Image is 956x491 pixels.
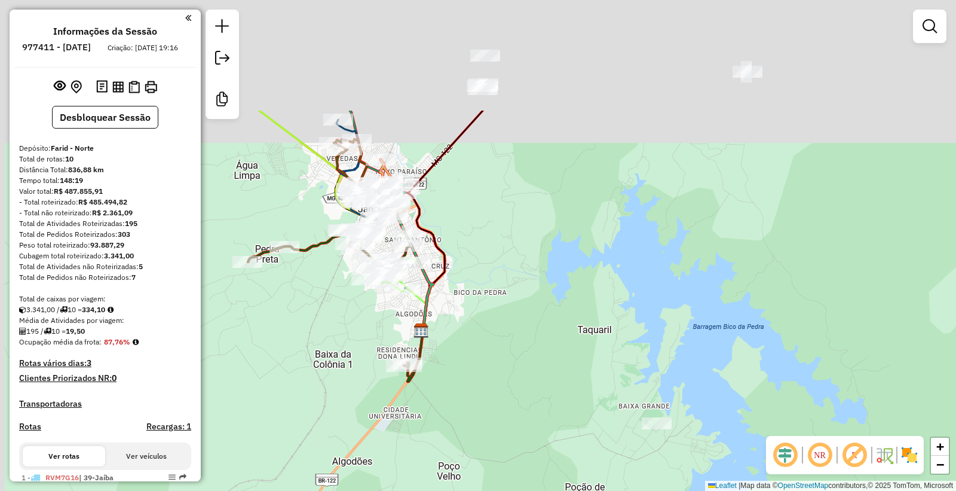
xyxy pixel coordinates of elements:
button: Logs desbloquear sessão [94,78,110,96]
strong: 3 [87,358,91,368]
i: Total de rotas [60,306,68,313]
em: Opções [168,474,176,481]
div: Depósito: [19,143,191,154]
div: - Total roteirizado: [19,197,191,208]
button: Desbloquear Sessão [52,106,158,129]
div: Total de Pedidos não Roteirizados: [19,272,191,283]
div: Valor total: [19,186,191,197]
strong: R$ 487.855,91 [54,187,103,196]
a: Zoom out [931,456,949,474]
strong: 87,76% [104,337,130,346]
img: Exibir/Ocultar setores [900,446,919,465]
strong: 10 [65,154,73,163]
div: Distância Total: [19,164,191,175]
div: Cubagem total roteirizado: [19,251,191,261]
span: | [739,481,740,490]
button: Visualizar relatório de Roteirização [110,78,126,94]
div: Criação: [DATE] 19:16 [103,42,183,53]
strong: 3.341,00 [104,251,134,260]
div: Atividade não roteirizada - BAR DA MARIA [642,417,672,429]
h4: Rotas vários dias: [19,358,191,368]
a: Zoom in [931,438,949,456]
h4: Informações da Sessão [53,26,157,37]
h4: Transportadoras [19,399,191,409]
div: Peso total roteirizado: [19,240,191,251]
div: Total de Atividades Roteirizadas: [19,218,191,229]
span: Exibir rótulo [840,441,869,469]
a: Rotas [19,422,41,432]
button: Imprimir Rotas [142,78,160,96]
img: Farid - Norte [413,323,429,338]
div: Total de Pedidos Roteirizados: [19,229,191,240]
div: 195 / 10 = [19,326,191,337]
button: Centralizar mapa no depósito ou ponto de apoio [68,78,84,96]
strong: 93.887,29 [90,240,124,249]
div: Média de Atividades por viagem: [19,315,191,326]
em: Rota exportada [179,474,186,481]
a: Leaflet [708,481,737,490]
i: Total de Atividades [19,328,26,335]
strong: R$ 485.494,82 [78,197,127,206]
strong: 148:19 [60,176,83,185]
strong: Farid - Norte [51,144,94,153]
strong: 19,50 [66,327,85,336]
span: Ocultar deslocamento [771,441,799,469]
span: Ocupação média da frota: [19,337,102,346]
strong: 334,10 [82,305,105,314]
span: RVM7G16 [45,473,79,482]
span: 1 - [22,473,114,482]
a: Nova sessão e pesquisa [210,14,234,41]
button: Exibir sessão original [51,77,68,96]
strong: R$ 2.361,09 [92,208,133,217]
strong: 0 [112,373,117,383]
strong: 195 [125,219,137,228]
span: Ocultar NR [805,441,834,469]
strong: 836,88 km [68,165,104,174]
span: | 39-Jaíba [79,473,114,482]
i: Cubagem total roteirizado [19,306,26,313]
strong: 5 [139,262,143,271]
em: Média calculada utilizando a maior ocupação (%Peso ou %Cubagem) de cada rota da sessão. Rotas cro... [133,338,139,346]
strong: 7 [131,273,136,282]
div: Total de Atividades não Roteirizadas: [19,261,191,272]
h6: 977411 - [DATE] [22,42,91,53]
strong: 303 [118,230,130,239]
button: Ver rotas [23,446,105,466]
span: + [936,439,944,454]
div: Total de rotas: [19,154,191,164]
span: − [936,457,944,472]
a: Exportar sessão [210,46,234,73]
div: 3.341,00 / 10 = [19,304,191,315]
img: Fluxo de ruas [875,446,894,465]
h4: Recargas: 1 [146,422,191,432]
a: Clique aqui para minimizar o painel [185,11,191,25]
i: Total de rotas [44,328,51,335]
div: - Total não roteirizado: [19,208,191,218]
i: Meta Caixas/viagem: 1,00 Diferença: 333,10 [108,306,114,313]
div: Tempo total: [19,175,191,186]
div: Total de caixas por viagem: [19,294,191,304]
button: Ver veículos [105,446,188,466]
div: Map data © contributors,© 2025 TomTom, Microsoft [705,481,956,491]
a: OpenStreetMap [778,481,829,490]
button: Visualizar Romaneio [126,78,142,96]
a: Criar modelo [210,87,234,114]
a: Exibir filtros [918,14,942,38]
h4: Clientes Priorizados NR: [19,373,191,383]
